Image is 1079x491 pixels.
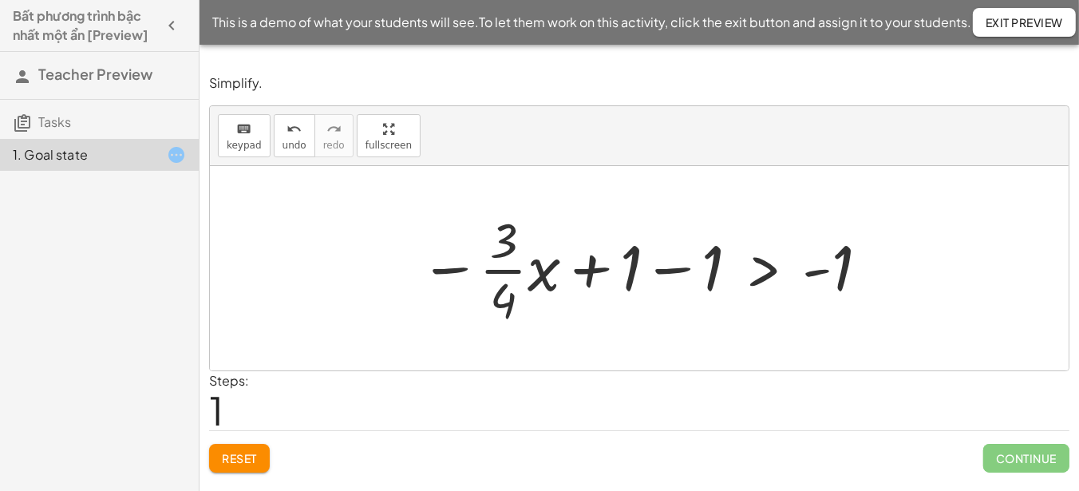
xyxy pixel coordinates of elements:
[38,113,71,130] span: Tasks
[209,372,249,389] label: Steps:
[13,145,141,164] div: 1. Goal state
[222,451,257,465] span: Reset
[323,140,345,151] span: redo
[218,114,271,157] button: keyboardkeypad
[287,120,302,139] i: undo
[209,444,270,473] button: Reset
[212,13,971,32] span: This is a demo of what your students will see. To let them work on this activity, click the exit ...
[986,15,1063,30] span: Exit Preview
[209,386,223,434] span: 1
[357,114,421,157] button: fullscreen
[274,114,315,157] button: undoundo
[973,8,1076,37] button: Exit Preview
[236,120,251,139] i: keyboard
[38,65,152,83] span: Teacher Preview
[314,114,354,157] button: redoredo
[13,6,157,45] h4: Bất phương trình bậc nhất một ẩn [Preview]
[283,140,306,151] span: undo
[167,145,186,164] i: Task started.
[366,140,412,151] span: fullscreen
[209,74,1069,93] p: Simplify.
[326,120,342,139] i: redo
[227,140,262,151] span: keypad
